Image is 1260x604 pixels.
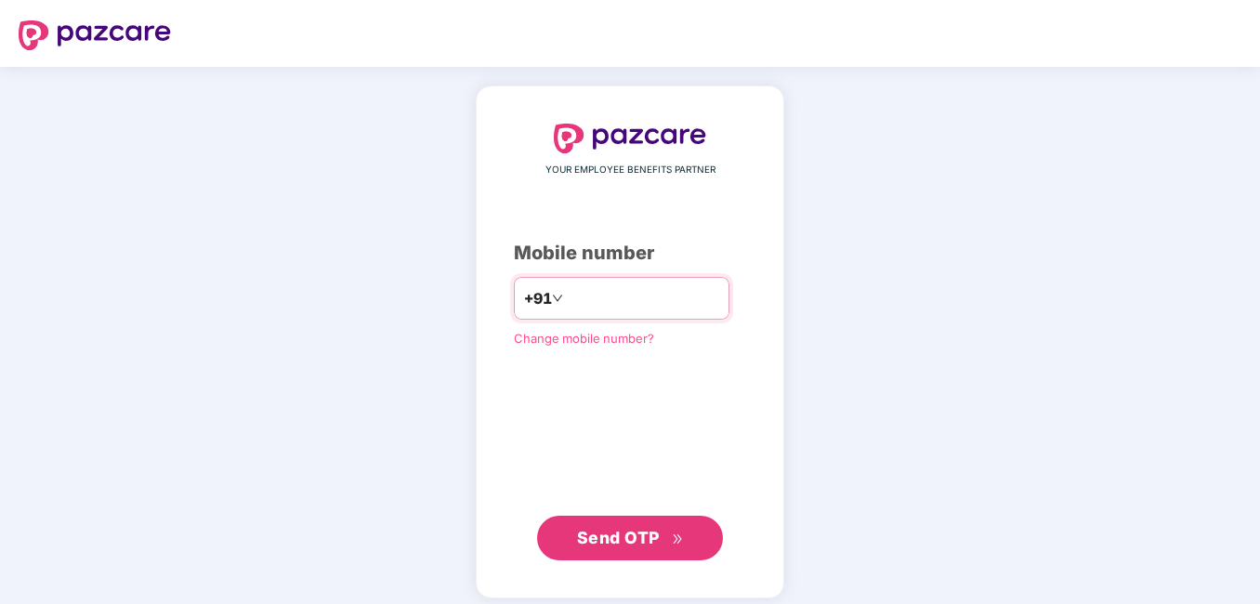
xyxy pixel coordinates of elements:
[524,287,552,310] span: +91
[577,528,660,547] span: Send OTP
[545,163,715,177] span: YOUR EMPLOYEE BENEFITS PARTNER
[514,331,654,346] a: Change mobile number?
[19,20,171,50] img: logo
[537,516,723,560] button: Send OTPdouble-right
[672,533,684,545] span: double-right
[552,293,563,304] span: down
[554,124,706,153] img: logo
[514,239,746,268] div: Mobile number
